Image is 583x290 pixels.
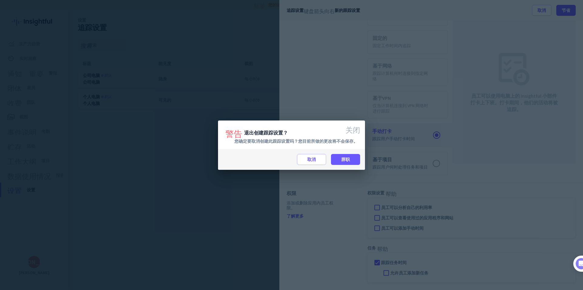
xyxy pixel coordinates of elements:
[341,157,350,162] font: 辞职
[234,138,358,144] font: 您确定要取消创建此跟踪设置吗？您目前所做的更改将不会保存。
[244,130,288,136] font: 退出创建跟踪设置？
[346,125,360,133] font: 关闭
[331,154,360,165] button: 辞职
[307,157,316,162] font: 取消
[297,154,326,165] button: 取消
[225,128,242,137] font: 警告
